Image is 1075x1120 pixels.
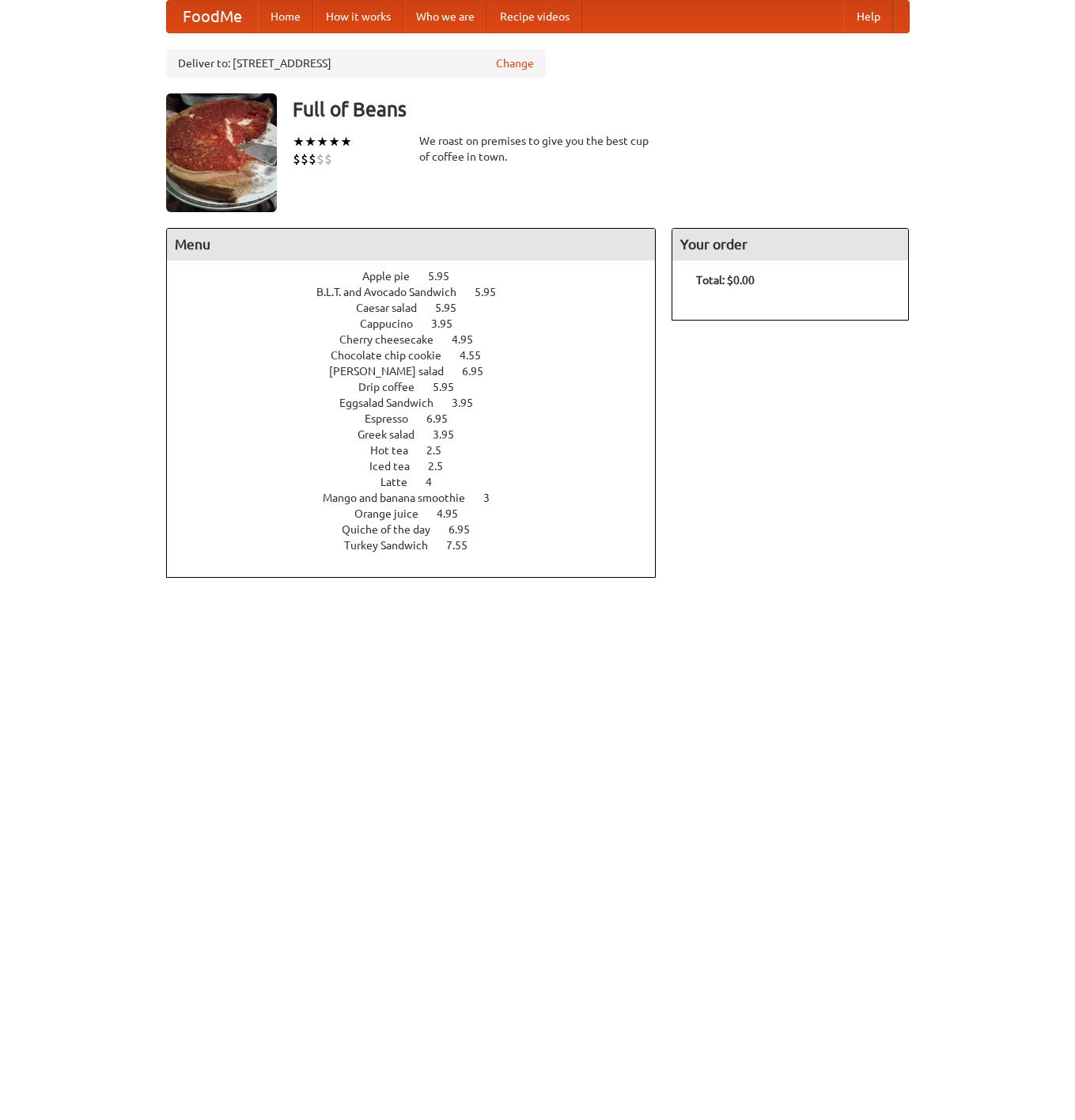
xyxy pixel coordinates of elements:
span: 2.5 [428,460,459,473]
li: $ [293,150,301,168]
a: Caesar salad 5.95 [356,302,486,314]
h3: Full of Beans [293,93,910,125]
a: Iced tea 2.5 [369,460,472,473]
span: 4.95 [452,333,489,346]
span: 4.55 [460,349,497,362]
h4: Your order [672,229,908,260]
div: We roast on premises to give you the best cup of coffee in town. [419,133,657,165]
a: Who we are [403,1,487,32]
a: [PERSON_NAME] salad 6.95 [329,365,513,378]
a: Greek salad 3.95 [358,428,483,441]
a: Recipe videos [487,1,582,32]
span: Greek salad [358,428,430,441]
a: Quiche of the day 6.95 [342,523,499,536]
a: Eggsalad Sandwich 3.95 [339,397,502,409]
span: Caesar salad [356,302,433,314]
span: Orange juice [354,507,434,520]
span: 4.95 [437,507,474,520]
li: $ [316,150,324,168]
span: 3.95 [452,397,489,409]
a: Mango and banana smoothie 3 [323,492,519,504]
a: Change [496,55,534,71]
a: B.L.T. and Avocado Sandwich 5.95 [316,286,525,298]
a: Turkey Sandwich 7.55 [344,539,497,552]
span: 5.95 [475,286,512,298]
h4: Menu [167,229,656,260]
span: Latte [380,476,423,488]
a: Espresso 6.95 [365,412,477,425]
span: Turkey Sandwich [344,539,444,552]
span: [PERSON_NAME] salad [329,365,460,378]
b: Total: $0.00 [696,274,755,287]
li: $ [308,150,316,168]
a: How it works [313,1,403,32]
a: Help [844,1,893,32]
img: angular.jpg [166,93,277,212]
div: Deliver to: [STREET_ADDRESS] [166,49,546,78]
span: Hot tea [370,444,424,457]
li: ★ [328,133,340,150]
li: $ [324,150,332,168]
span: Eggsalad Sandwich [339,397,449,409]
span: 5.95 [435,302,472,314]
a: Drip coffee 5.95 [358,381,483,393]
span: Iced tea [369,460,426,473]
li: $ [301,150,308,168]
li: ★ [316,133,328,150]
a: Cherry cheesecake 4.95 [339,333,502,346]
span: 5.95 [433,381,470,393]
span: 6.95 [426,412,464,425]
a: Hot tea 2.5 [370,444,471,457]
a: Apple pie 5.95 [362,270,479,283]
a: Chocolate chip cookie 4.55 [331,349,510,362]
span: Espresso [365,412,424,425]
span: 6.95 [462,365,499,378]
span: Apple pie [362,270,426,283]
span: 2.5 [426,444,457,457]
span: 3.95 [431,317,468,330]
li: ★ [340,133,352,150]
span: Mango and banana smoothie [323,492,481,504]
span: 3.95 [433,428,470,441]
span: 7.55 [446,539,483,552]
li: ★ [293,133,305,150]
span: Cherry cheesecake [339,333,449,346]
span: 5.95 [428,270,465,283]
a: Home [258,1,313,32]
span: 3 [483,492,505,504]
span: Drip coffee [358,381,430,393]
span: Quiche of the day [342,523,446,536]
a: Latte 4 [380,476,461,488]
a: Cappucino 3.95 [360,317,482,330]
span: Cappucino [360,317,429,330]
span: Chocolate chip cookie [331,349,457,362]
a: FoodMe [167,1,258,32]
span: B.L.T. and Avocado Sandwich [316,286,472,298]
li: ★ [305,133,316,150]
span: 4 [426,476,448,488]
span: 6.95 [449,523,486,536]
a: Orange juice 4.95 [354,507,487,520]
